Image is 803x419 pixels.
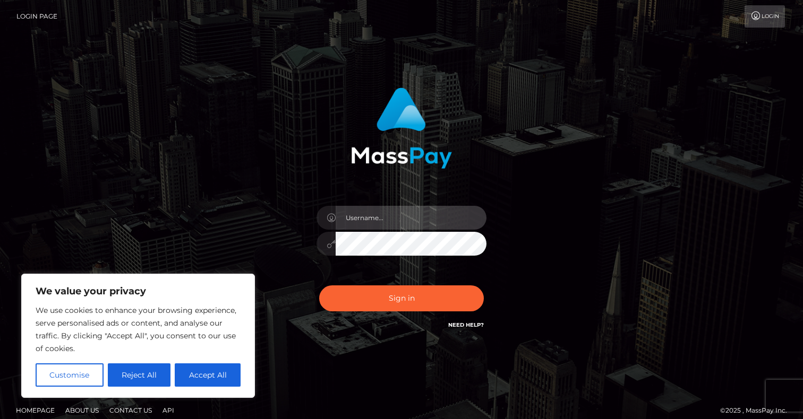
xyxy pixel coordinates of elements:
[175,363,241,387] button: Accept All
[36,304,241,355] p: We use cookies to enhance your browsing experience, serve personalised ads or content, and analys...
[21,274,255,398] div: We value your privacy
[61,402,103,418] a: About Us
[36,363,104,387] button: Customise
[158,402,178,418] a: API
[105,402,156,418] a: Contact Us
[36,285,241,298] p: We value your privacy
[720,405,795,416] div: © 2025 , MassPay Inc.
[448,321,484,328] a: Need Help?
[16,5,57,28] a: Login Page
[351,88,452,169] img: MassPay Login
[108,363,171,387] button: Reject All
[12,402,59,418] a: Homepage
[336,206,486,230] input: Username...
[745,5,785,28] a: Login
[319,285,484,311] button: Sign in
